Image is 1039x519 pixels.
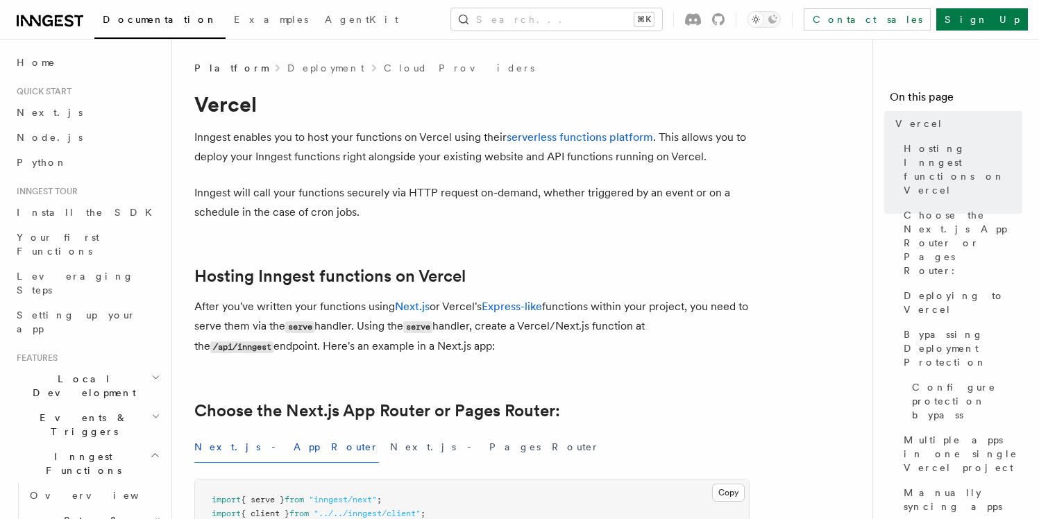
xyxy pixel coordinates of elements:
[804,8,931,31] a: Contact sales
[17,207,160,218] span: Install the SDK
[194,266,466,286] a: Hosting Inngest functions on Vercel
[377,495,382,504] span: ;
[898,283,1022,322] a: Deploying to Vercel
[11,366,163,405] button: Local Development
[904,486,1022,513] span: Manually syncing apps
[906,375,1022,427] a: Configure protection bypass
[241,509,289,518] span: { client }
[194,401,560,420] a: Choose the Next.js App Router or Pages Router:
[241,495,285,504] span: { serve }
[11,372,151,400] span: Local Development
[898,322,1022,375] a: Bypassing Deployment Protection
[11,450,150,477] span: Inngest Functions
[421,509,425,518] span: ;
[226,4,316,37] a: Examples
[234,14,308,25] span: Examples
[890,89,1022,111] h4: On this page
[309,495,377,504] span: "inngest/next"
[384,61,534,75] a: Cloud Providers
[194,128,750,167] p: Inngest enables you to host your functions on Vercel using their . This allows you to deploy your...
[482,300,542,313] a: Express-like
[904,433,1022,475] span: Multiple apps in one single Vercel project
[390,432,600,463] button: Next.js - Pages Router
[11,444,163,483] button: Inngest Functions
[316,4,407,37] a: AgentKit
[17,132,83,143] span: Node.js
[17,157,67,168] span: Python
[11,100,163,125] a: Next.js
[898,203,1022,283] a: Choose the Next.js App Router or Pages Router:
[634,12,654,26] kbd: ⌘K
[94,4,226,39] a: Documentation
[194,92,750,117] h1: Vercel
[24,483,163,508] a: Overview
[325,14,398,25] span: AgentKit
[11,411,151,439] span: Events & Triggers
[912,380,1022,422] span: Configure protection bypass
[904,289,1022,316] span: Deploying to Vercel
[17,271,134,296] span: Leveraging Steps
[194,183,750,222] p: Inngest will call your functions securely via HTTP request on-demand, whether triggered by an eve...
[287,61,364,75] a: Deployment
[11,50,163,75] a: Home
[194,432,379,463] button: Next.js - App Router
[403,321,432,333] code: serve
[11,150,163,175] a: Python
[17,309,136,334] span: Setting up your app
[285,495,304,504] span: from
[904,208,1022,278] span: Choose the Next.js App Router or Pages Router:
[898,427,1022,480] a: Multiple apps in one single Vercel project
[194,61,268,75] span: Platform
[210,341,273,353] code: /api/inngest
[11,225,163,264] a: Your first Functions
[17,56,56,69] span: Home
[17,232,99,257] span: Your first Functions
[212,509,241,518] span: import
[898,480,1022,519] a: Manually syncing apps
[285,321,314,333] code: serve
[11,186,78,197] span: Inngest tour
[936,8,1028,31] a: Sign Up
[11,352,58,364] span: Features
[747,11,781,28] button: Toggle dark mode
[194,297,750,357] p: After you've written your functions using or Vercel's functions within your project, you need to ...
[212,495,241,504] span: import
[898,136,1022,203] a: Hosting Inngest functions on Vercel
[904,327,1022,369] span: Bypassing Deployment Protection
[289,509,309,518] span: from
[904,142,1022,197] span: Hosting Inngest functions on Vercel
[17,107,83,118] span: Next.js
[11,125,163,150] a: Node.js
[11,86,71,97] span: Quick start
[451,8,662,31] button: Search...⌘K
[895,117,943,130] span: Vercel
[314,509,421,518] span: "../../inngest/client"
[507,130,653,144] a: serverless functions platform
[712,484,745,502] button: Copy
[11,264,163,303] a: Leveraging Steps
[890,111,1022,136] a: Vercel
[11,405,163,444] button: Events & Triggers
[395,300,430,313] a: Next.js
[11,200,163,225] a: Install the SDK
[11,303,163,341] a: Setting up your app
[103,14,217,25] span: Documentation
[30,490,173,501] span: Overview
